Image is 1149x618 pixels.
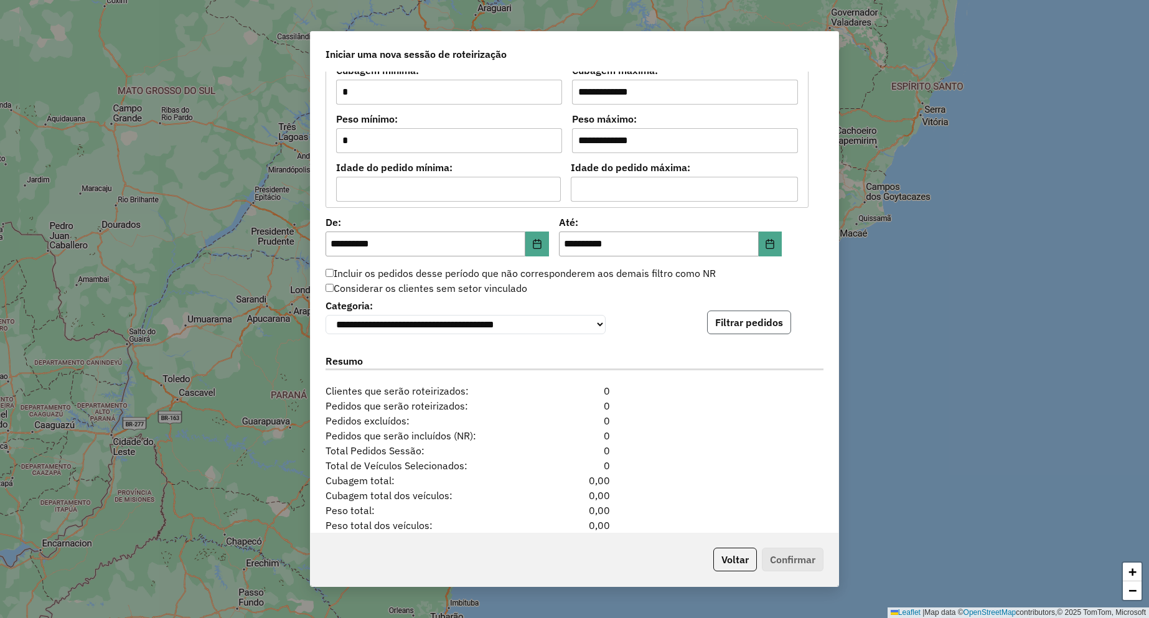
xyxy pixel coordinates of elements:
button: Choose Date [525,232,549,256]
div: 0 [532,458,617,473]
label: Resumo [326,353,823,370]
input: Considerar os clientes sem setor vinculado [326,284,334,292]
div: 0 [532,413,617,428]
div: 0,00 [532,503,617,518]
span: Clientes que serão roteirizados: [318,383,532,398]
label: Incluir os pedidos desse período que não corresponderem aos demais filtro como NR [326,266,716,281]
span: Total de Veículos Selecionados: [318,458,532,473]
div: 0,00 [532,488,617,503]
span: − [1128,583,1137,598]
span: Cubagem total: [318,473,532,488]
label: Categoria: [326,298,606,313]
label: De: [326,215,549,230]
span: Peso total dos veículos: [318,518,532,533]
button: Voltar [713,548,757,571]
input: Incluir os pedidos desse período que não corresponderem aos demais filtro como NR [326,269,334,277]
div: Map data © contributors,© 2025 TomTom, Microsoft [888,607,1149,618]
span: Pedidos excluídos: [318,413,532,428]
label: Até: [559,215,782,230]
label: Peso máximo: [572,111,798,126]
a: OpenStreetMap [964,608,1016,617]
span: Pedidos que serão roteirizados: [318,398,532,413]
span: Iniciar uma nova sessão de roteirização [326,47,507,62]
label: Considerar os clientes sem setor vinculado [326,281,527,296]
span: Total Pedidos Sessão: [318,443,532,458]
div: 0,00 [532,518,617,533]
span: | [922,608,924,617]
div: 0 [532,428,617,443]
div: 0,00 [532,473,617,488]
a: Zoom out [1123,581,1142,600]
label: Idade do pedido mínima: [336,160,561,175]
span: Peso total: [318,503,532,518]
div: 0 [532,398,617,413]
span: + [1128,564,1137,579]
label: Idade do pedido máxima: [571,160,799,175]
div: 0 [532,383,617,398]
a: Zoom in [1123,563,1142,581]
div: 0 [532,443,617,458]
span: Pedidos que serão incluídos (NR): [318,428,532,443]
label: Peso mínimo: [336,111,562,126]
span: Cubagem total dos veículos: [318,488,532,503]
a: Leaflet [891,608,921,617]
button: Filtrar pedidos [707,311,791,334]
button: Choose Date [759,232,782,256]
